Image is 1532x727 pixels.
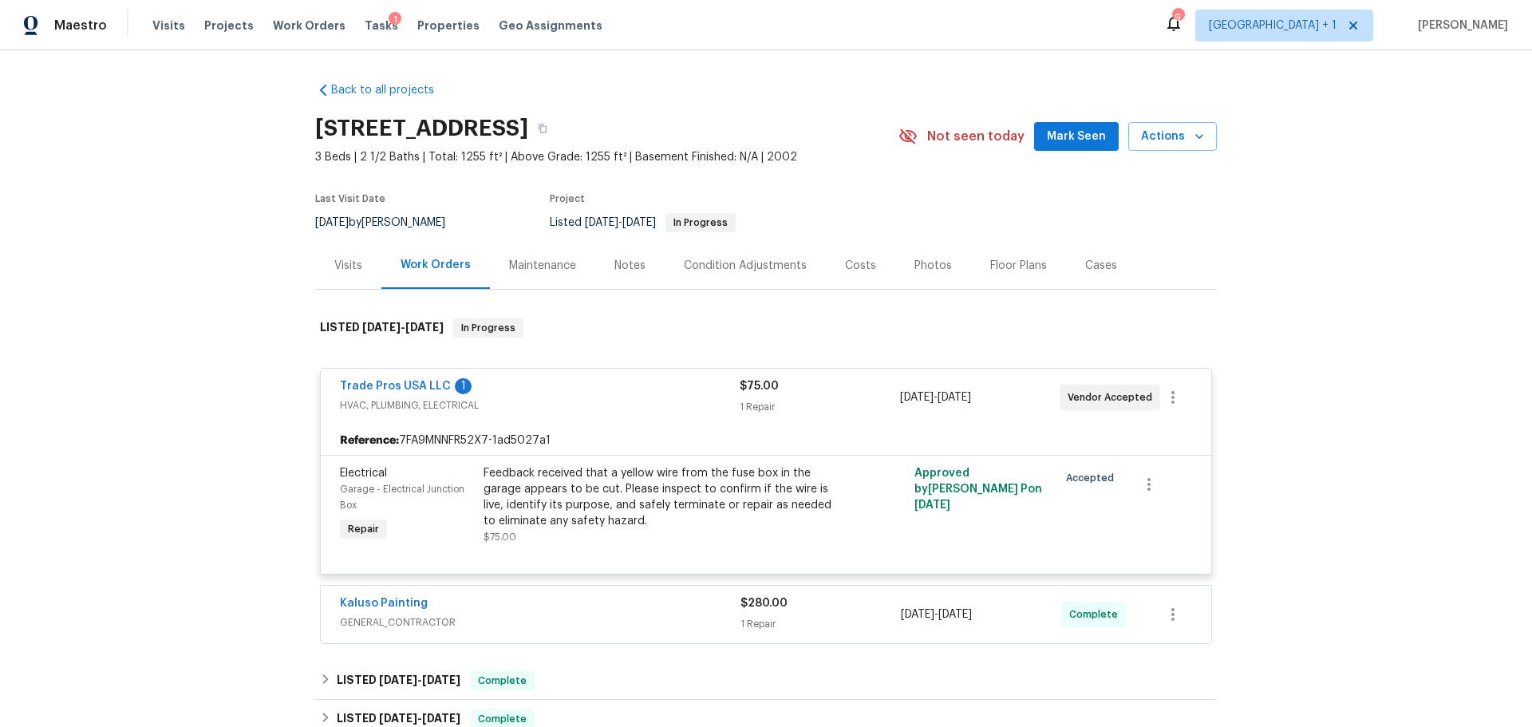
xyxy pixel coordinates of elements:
[499,18,602,34] span: Geo Assignments
[340,614,740,630] span: GENERAL_CONTRACTOR
[315,149,898,165] span: 3 Beds | 2 1/2 Baths | Total: 1255 ft² | Above Grade: 1255 ft² | Basement Finished: N/A | 2002
[152,18,185,34] span: Visits
[417,18,480,34] span: Properties
[472,673,533,689] span: Complete
[740,399,899,415] div: 1 Repair
[1141,127,1204,147] span: Actions
[1172,10,1183,26] div: 9
[585,217,618,228] span: [DATE]
[667,218,734,227] span: In Progress
[422,674,460,686] span: [DATE]
[845,258,876,274] div: Costs
[379,674,417,686] span: [DATE]
[334,258,362,274] div: Visits
[320,318,444,338] h6: LISTED
[585,217,656,228] span: -
[340,468,387,479] span: Electrical
[379,713,460,724] span: -
[740,598,788,609] span: $280.00
[990,258,1047,274] div: Floor Plans
[1069,606,1124,622] span: Complete
[315,662,1217,700] div: LISTED [DATE]-[DATE]Complete
[550,217,736,228] span: Listed
[1412,18,1508,34] span: [PERSON_NAME]
[484,532,516,542] span: $75.00
[315,217,349,228] span: [DATE]
[362,322,444,333] span: -
[1128,122,1217,152] button: Actions
[914,468,1042,511] span: Approved by [PERSON_NAME] P on
[401,257,471,273] div: Work Orders
[740,381,779,392] span: $75.00
[315,82,468,98] a: Back to all projects
[315,121,528,136] h2: [STREET_ADDRESS]
[1209,18,1337,34] span: [GEOGRAPHIC_DATA] + 1
[340,433,399,448] b: Reference:
[315,194,385,203] span: Last Visit Date
[1066,470,1120,486] span: Accepted
[362,322,401,333] span: [DATE]
[938,392,971,403] span: [DATE]
[379,674,460,686] span: -
[422,713,460,724] span: [DATE]
[484,465,833,529] div: Feedback received that a yellow wire from the fuse box in the garage appears to be cut. Please in...
[927,128,1025,144] span: Not seen today
[901,609,934,620] span: [DATE]
[1085,258,1117,274] div: Cases
[389,12,401,28] div: 1
[740,616,901,632] div: 1 Repair
[684,258,807,274] div: Condition Adjustments
[901,606,972,622] span: -
[273,18,345,34] span: Work Orders
[342,521,385,537] span: Repair
[509,258,576,274] div: Maintenance
[900,392,934,403] span: [DATE]
[340,381,451,392] a: Trade Pros USA LLC
[340,598,428,609] a: Kaluso Painting
[315,213,464,232] div: by [PERSON_NAME]
[365,20,398,31] span: Tasks
[1034,122,1119,152] button: Mark Seen
[900,389,971,405] span: -
[455,378,472,394] div: 1
[204,18,254,34] span: Projects
[472,711,533,727] span: Complete
[914,500,950,511] span: [DATE]
[54,18,107,34] span: Maestro
[550,194,585,203] span: Project
[340,397,740,413] span: HVAC, PLUMBING, ELECTRICAL
[337,671,460,690] h6: LISTED
[1068,389,1159,405] span: Vendor Accepted
[938,609,972,620] span: [DATE]
[1047,127,1106,147] span: Mark Seen
[914,258,952,274] div: Photos
[528,114,557,143] button: Copy Address
[405,322,444,333] span: [DATE]
[614,258,646,274] div: Notes
[321,426,1211,455] div: 7FA9MNNFR52X7-1ad5027a1
[315,302,1217,354] div: LISTED [DATE]-[DATE]In Progress
[340,484,464,510] span: Garage - Electrical Junction Box
[622,217,656,228] span: [DATE]
[379,713,417,724] span: [DATE]
[455,320,522,336] span: In Progress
